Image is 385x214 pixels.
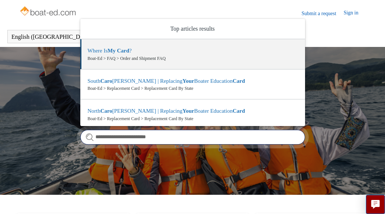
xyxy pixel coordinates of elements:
zd-autocomplete-breadcrumbs-multibrand: Boat-Ed > Replacement Card > Replacement Card By State [88,115,298,122]
input: Search [80,130,305,145]
zd-autocomplete-breadcrumbs-multibrand: Boat-Ed > Replacement Card > Replacement Card By State [88,85,298,92]
a: Sign in [344,9,366,18]
button: English ([GEOGRAPHIC_DATA]) [11,34,99,40]
a: Submit a request [302,10,344,17]
em: Card [232,108,245,114]
img: Boat-Ed Help Center home page [19,4,78,19]
em: Caro [101,78,112,84]
em: Your [182,78,194,84]
zd-autocomplete-header: Top articles results [80,19,305,39]
em: Caro [101,108,112,114]
zd-autocomplete-title-multibrand: Suggested result 1 Where Is My Card? [88,48,132,55]
em: Card [232,78,245,84]
zd-autocomplete-title-multibrand: Suggested result 3 North Carolina | Replacing Your Boater Education Card [88,108,245,115]
button: Live chat [366,195,385,214]
em: My [108,48,116,54]
zd-autocomplete-title-multibrand: Suggested result 2 South Carolina | Replacing Your Boater Education Card [88,78,245,85]
em: Your [182,108,194,114]
em: Card [117,48,129,54]
zd-autocomplete-breadcrumbs-multibrand: Boat-Ed > FAQ > Order and Shipment FAQ [88,55,298,62]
